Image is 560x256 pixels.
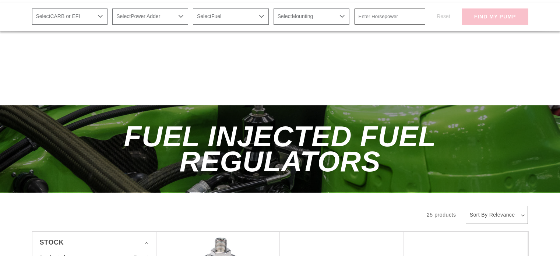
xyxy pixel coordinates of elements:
[40,232,148,253] summary: Stock (0 selected)
[32,8,108,25] select: CARB or EFI
[40,237,64,248] span: Stock
[354,8,425,25] input: Enter Horsepower
[112,8,188,25] select: Power Adder
[193,8,269,25] select: Fuel
[274,8,349,25] select: Mounting
[427,212,456,218] span: 25 products
[124,120,436,178] span: Fuel Injected Fuel Regulators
